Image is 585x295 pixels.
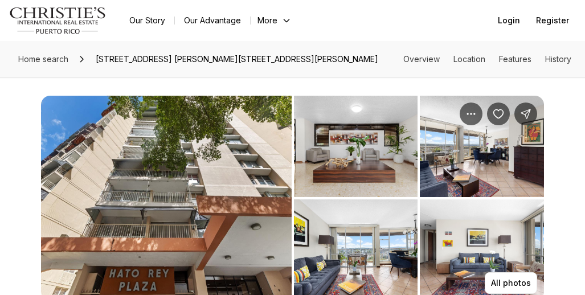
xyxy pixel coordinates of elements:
img: logo [9,7,107,34]
button: Login [491,9,527,32]
button: More [251,13,298,28]
button: All photos [485,272,537,294]
a: Our Story [120,13,174,28]
button: Share Property: 200 Hato Rey Plaza AVE. JESUS T. PINEIRO #18I [514,103,537,125]
button: Register [529,9,576,32]
span: Login [498,16,520,25]
a: Skip to: Location [453,54,485,64]
a: Our Advantage [175,13,250,28]
button: Save Property: 200 Hato Rey Plaza AVE. JESUS T. PINEIRO #18I [487,103,510,125]
span: Register [536,16,569,25]
p: All photos [491,278,531,288]
button: View image gallery [294,96,418,197]
nav: Page section menu [403,55,571,64]
a: Home search [14,50,73,68]
a: Skip to: Features [499,54,531,64]
span: [STREET_ADDRESS] [PERSON_NAME][STREET_ADDRESS][PERSON_NAME] [91,50,383,68]
span: Home search [18,54,68,64]
button: Property options [460,103,482,125]
a: Skip to: Overview [403,54,440,64]
button: View image gallery [420,96,544,197]
a: Skip to: History [545,54,571,64]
